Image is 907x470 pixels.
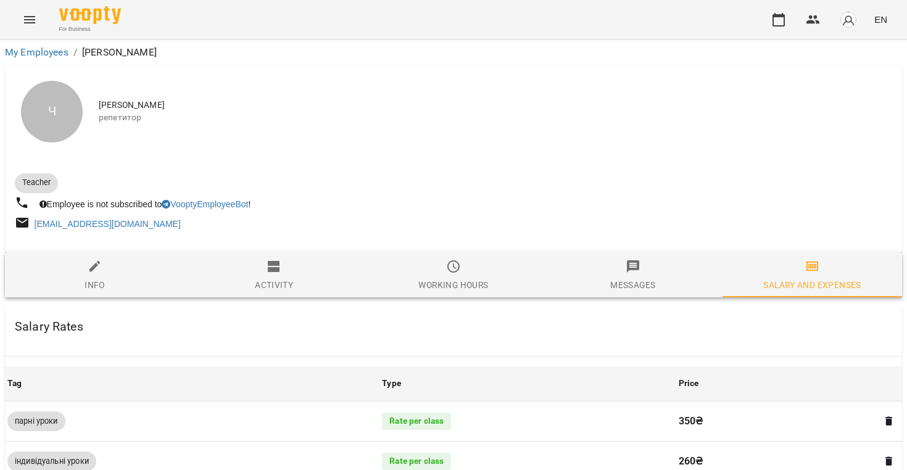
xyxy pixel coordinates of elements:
[382,453,451,470] div: Rate per class
[73,45,77,60] li: /
[59,25,121,33] span: For Business
[5,46,68,58] a: My Employees
[840,11,857,28] img: avatar_s.png
[99,112,892,124] span: репетитор
[679,454,872,469] p: 260 ₴
[82,45,157,60] p: [PERSON_NAME]
[255,278,293,292] div: Activity
[610,278,655,292] div: Messages
[7,416,65,427] span: парні уроки
[37,196,254,213] div: Employee is not subscribed to !
[59,6,121,24] img: Voopty Logo
[15,177,58,188] span: Teacher
[881,453,897,469] button: Delete
[7,456,96,467] span: індивідуальні уроки
[881,413,897,429] button: Delete
[99,99,892,112] span: [PERSON_NAME]
[35,219,181,229] a: [EMAIL_ADDRESS][DOMAIN_NAME]
[676,366,902,401] th: Price
[85,278,105,292] div: Info
[5,366,379,401] th: Tag
[162,199,248,209] a: VooptyEmployeeBot
[379,366,676,401] th: Type
[15,5,44,35] button: Menu
[5,45,902,60] nav: breadcrumb
[382,413,451,430] div: Rate per class
[15,317,83,336] h6: Salary Rates
[679,414,872,429] p: 350 ₴
[418,278,488,292] div: Working hours
[21,81,83,142] div: Ч
[869,8,892,31] button: EN
[874,13,887,26] span: EN
[763,278,861,292] div: Salary and Expenses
